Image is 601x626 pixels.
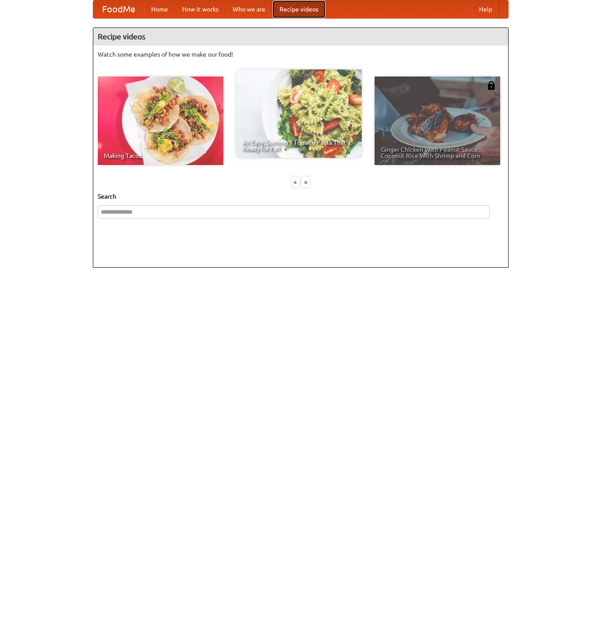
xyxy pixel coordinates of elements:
img: 483408.png [487,81,496,90]
h4: Recipe videos [93,28,508,46]
span: Making Tacos [104,153,217,159]
span: An Easy, Summery Tomato Pasta That's Ready for Fall [242,139,356,152]
a: Recipe videos [272,0,325,18]
a: Who we are [226,0,272,18]
a: Making Tacos [98,77,223,165]
p: Watch some examples of how we make our food! [98,50,504,59]
div: » [302,177,310,188]
a: FoodMe [93,0,144,18]
a: How it works [175,0,226,18]
h5: Search [98,192,504,201]
a: An Easy, Summery Tomato Pasta That's Ready for Fall [236,69,362,158]
a: Help [472,0,499,18]
div: « [291,177,299,188]
a: Home [144,0,175,18]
